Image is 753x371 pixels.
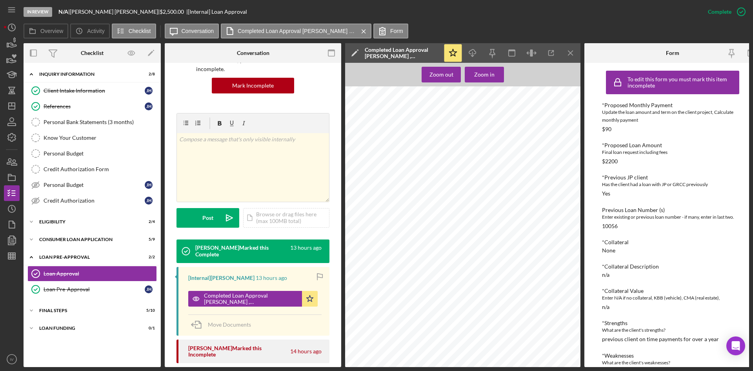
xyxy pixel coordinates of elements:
button: Complete [700,4,749,20]
div: Complete [708,4,731,20]
span: Matrix 1 (<3K) [366,161,392,166]
div: n/a [602,304,609,310]
div: To edit this form you must mark this item incomplete [627,76,737,89]
div: Loan Pre-Approval [39,255,135,260]
div: 5 / 10 [141,308,155,313]
a: Credit Authorization Form [27,161,157,177]
div: Loan Pre-Approval [44,286,145,292]
span: Customer File Information [366,185,418,189]
button: Zoom out [422,67,461,82]
span: Filling out the Matrix Correctly is a critical part of this process [366,342,487,346]
span: Name of Client [366,171,395,175]
button: Zoom in [465,67,504,82]
button: Move Documents [188,315,259,334]
time: 2025-08-15 01:26 [256,275,287,281]
div: [Internal] [PERSON_NAME] [188,275,255,281]
div: Eligibility [39,219,135,224]
span: Yes [366,308,373,313]
div: *Collateral [602,239,743,245]
a: Personal Budget [27,146,157,161]
span: -10 [366,356,372,360]
span: Yes [366,294,373,298]
div: Open Intercom Messenger [726,336,745,355]
label: Form [390,28,403,34]
button: Overview [24,24,68,38]
button: Completed Loan Approval [PERSON_NAME] , [PERSON_NAME].pdf [188,291,318,307]
div: In Review [24,7,52,17]
div: Form [666,50,679,56]
div: Has the client had a loan with JP or GRCC previously [602,181,743,188]
div: J H [145,181,153,189]
span: Step-Up [366,214,382,218]
div: Update the loan amount and term on the client project, Calculate monthly payment [602,108,743,124]
span: Dollar Value of Loan [366,242,406,246]
button: Completed Loan Approval [PERSON_NAME] , [PERSON_NAME].pdf [221,24,371,38]
span: Budget shows income available for payment [366,289,453,294]
a: Loan Approval [27,266,157,281]
div: $90 [602,126,611,132]
div: What are the client's strengths? [602,326,743,334]
div: J H [145,102,153,110]
span: $2,200.00 [366,247,385,251]
a: Credit AuthorizationJH [27,193,157,208]
span: Matrix Entry [366,318,414,326]
label: Checklist [129,28,151,34]
div: *Proposed Loan Amount [602,142,743,148]
div: Inquiry Information [39,72,135,77]
div: [PERSON_NAME] [PERSON_NAME] | [70,9,160,15]
div: *Weaknesses [602,353,743,359]
span: Client Retains a Revenue Stream or W2 Income [366,275,459,279]
button: Form [373,24,408,38]
div: Personal Bank Statements (3 months) [44,119,156,125]
div: 0 / 1 [141,326,155,331]
div: J H [145,285,153,293]
div: 2 / 4 [141,219,155,224]
a: Loan Pre-ApprovalJH [27,281,157,297]
div: Completed Loan Approval [PERSON_NAME] , [PERSON_NAME].pdf [204,292,298,305]
span: [PERSON_NAME] [366,133,400,137]
div: Personal Budget [44,150,156,157]
span: Yes [366,280,373,284]
div: Zoom out [429,67,453,82]
a: Client Intake InformationJH [27,83,157,99]
span: Client is prepared to have payment taken out [465,256,553,260]
div: Zoom in [474,67,495,82]
div: Personal Budget [44,182,145,188]
a: Personal Bank Statements (3 months) [27,114,157,130]
div: Loan Funding [39,326,135,331]
div: None [602,247,615,254]
div: *Previous JP client [602,174,743,181]
a: ReferencesJH [27,99,157,114]
div: Final loan request including fees [602,148,743,156]
div: Checklist [81,50,104,56]
span: No [366,232,371,237]
div: n/a [602,272,609,278]
div: | [Internal] Loan Approval [186,9,247,15]
button: Post [176,208,239,228]
div: 5 / 9 [141,237,155,242]
div: *Collateral Description [602,263,743,270]
button: Conversation [165,24,219,38]
label: Completed Loan Approval [PERSON_NAME] , [PERSON_NAME].pdf [238,28,355,34]
span: Credit Building Stated as requirement for Credit Score [366,303,473,308]
div: J H [145,87,153,95]
div: 2 / 2 [141,255,155,260]
label: Activity [87,28,104,34]
div: *Strengths [602,320,743,326]
div: Client Intake Information [44,88,145,94]
b: N/A [58,8,68,15]
div: References [44,103,145,110]
span: Love Columbia [465,228,494,232]
button: Mark Incomplete [212,78,294,93]
div: [PERSON_NAME] Marked this Incomplete [188,345,289,358]
a: Know Your Customer [27,130,157,146]
div: [PERSON_NAME] Marked this Complete [195,245,289,257]
span: [PERSON_NAME] Loan Approval [366,117,484,124]
span: Type of Loan [366,157,392,161]
label: Conversation [182,28,214,34]
span: No [465,232,470,237]
div: | [58,9,70,15]
div: Credit Authorization Form [44,166,156,172]
span: [EMAIL_ADDRESS][DOMAIN_NAME] [366,147,436,152]
span: Consumer/Business/Housing [366,199,424,204]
